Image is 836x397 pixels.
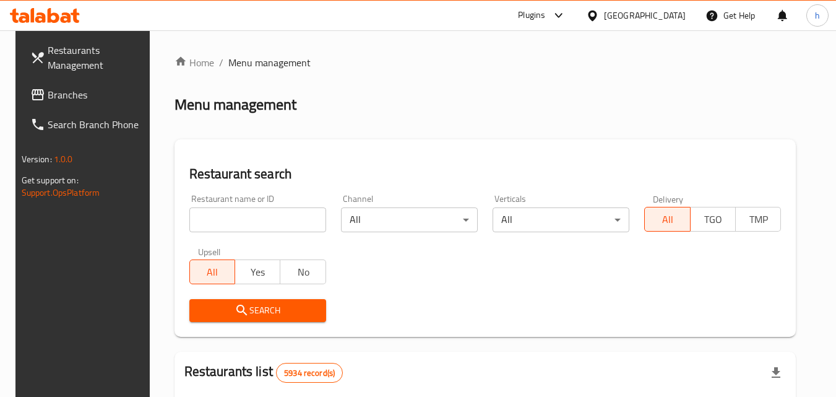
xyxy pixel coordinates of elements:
span: Get support on: [22,172,79,188]
a: Restaurants Management [20,35,155,80]
input: Search for restaurant name or ID.. [189,207,326,232]
div: All [493,207,629,232]
a: Home [175,55,214,70]
button: All [644,207,690,232]
li: / [219,55,223,70]
span: Menu management [228,55,311,70]
button: All [189,260,235,284]
a: Search Branch Phone [20,110,155,139]
button: Yes [235,260,280,284]
div: Plugins [518,8,545,23]
label: Upsell [198,247,221,256]
button: TMP [735,207,781,232]
span: All [650,211,685,229]
div: Export file [761,358,791,388]
button: TGO [690,207,736,232]
h2: Restaurants list [184,362,343,383]
button: No [280,260,325,284]
nav: breadcrumb [175,55,796,70]
span: TMP [741,211,776,229]
span: h [815,9,820,22]
div: All [341,207,478,232]
span: 5934 record(s) [277,367,342,379]
button: Search [189,299,326,322]
span: 1.0.0 [54,151,73,167]
span: No [285,263,321,281]
span: All [195,263,230,281]
label: Delivery [653,194,684,203]
span: Yes [240,263,275,281]
span: TGO [696,211,731,229]
a: Branches [20,80,155,110]
span: Search Branch Phone [48,117,145,132]
a: Support.OpsPlatform [22,185,100,201]
div: [GEOGRAPHIC_DATA] [604,9,686,22]
span: Search [199,303,316,318]
span: Version: [22,151,52,167]
h2: Menu management [175,95,296,115]
span: Branches [48,87,145,102]
h2: Restaurant search [189,165,782,183]
span: Restaurants Management [48,43,145,72]
div: Total records count [276,363,343,383]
